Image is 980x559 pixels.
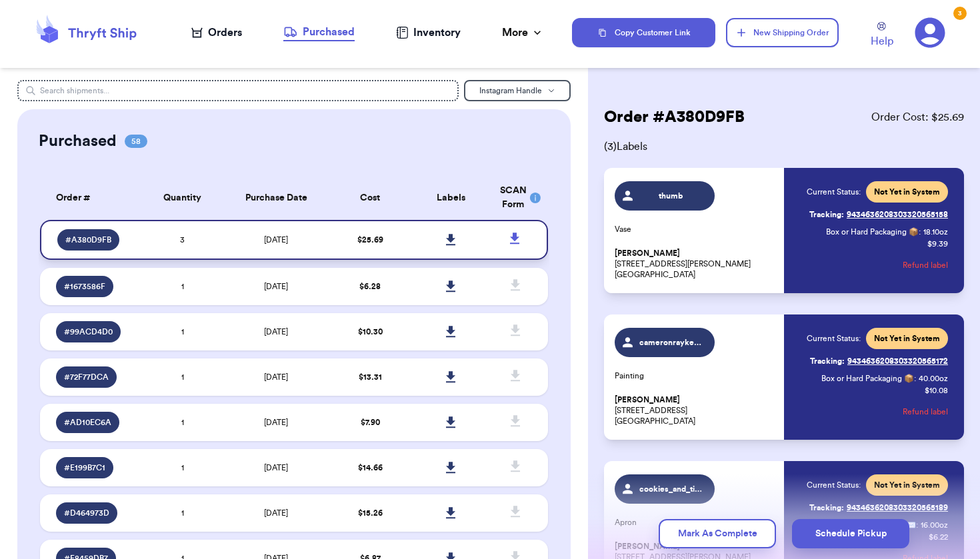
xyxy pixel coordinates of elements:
[358,464,383,472] span: $ 14.66
[604,139,964,155] span: ( 3 ) Labels
[181,464,184,472] span: 1
[810,350,948,372] a: Tracking:9434636208303320565172
[809,204,948,225] a: Tracking:9434636208303320565158
[358,509,383,517] span: $ 15.26
[64,417,111,428] span: # AD10EC6A
[181,418,184,426] span: 1
[604,107,745,128] h2: Order # A380D9FB
[874,333,940,344] span: Not Yet in System
[142,176,223,220] th: Quantity
[39,131,117,152] h2: Purchased
[358,328,383,336] span: $ 10.30
[181,509,184,517] span: 1
[264,373,288,381] span: [DATE]
[264,282,288,290] span: [DATE]
[903,397,948,426] button: Refund label
[810,356,845,366] span: Tracking:
[17,80,458,101] input: Search shipments...
[821,374,914,382] span: Box or Hard Packaging 📦
[615,224,776,235] p: Vase
[639,484,703,494] span: cookies_and_tidbits
[329,176,411,220] th: Cost
[615,248,776,280] p: [STREET_ADDRESS][PERSON_NAME] [GEOGRAPHIC_DATA]
[396,25,461,41] a: Inventory
[659,519,776,548] button: Mark As Complete
[191,25,242,41] a: Orders
[264,328,288,336] span: [DATE]
[615,395,680,405] span: [PERSON_NAME]
[639,191,703,201] span: thumb
[903,251,948,280] button: Refund label
[726,18,838,47] button: New Shipping Order
[809,497,948,518] a: Tracking:9434636208303320565189
[264,236,288,244] span: [DATE]
[874,480,940,490] span: Not Yet in System
[807,187,861,197] span: Current Status:
[871,33,893,49] span: Help
[919,373,948,384] span: 40.00 oz
[64,372,109,382] span: # 72F77DCA
[64,281,105,292] span: # 1673586F
[919,227,921,237] span: :
[914,373,916,384] span: :
[927,239,948,249] p: $ 9.39
[125,135,147,148] span: 58
[181,373,184,381] span: 1
[223,176,329,220] th: Purchase Date
[639,337,703,348] span: cameronraykelly
[615,249,680,259] span: [PERSON_NAME]
[915,17,945,48] a: 3
[615,394,776,426] p: [STREET_ADDRESS] [GEOGRAPHIC_DATA]
[181,282,184,290] span: 1
[871,22,893,49] a: Help
[500,184,532,212] div: SCAN Form
[283,24,355,40] div: Purchased
[64,326,113,337] span: # 99ACD4D0
[923,227,948,237] span: 18.10 oz
[871,109,964,125] span: Order Cost: $ 25.69
[925,385,948,396] p: $ 10.08
[357,236,383,244] span: $ 25.69
[479,87,542,95] span: Instagram Handle
[792,519,909,548] button: Schedule Pickup
[264,509,288,517] span: [DATE]
[180,236,185,244] span: 3
[615,370,776,381] p: Painting
[572,18,716,47] button: Copy Customer Link
[181,328,184,336] span: 1
[807,333,861,344] span: Current Status:
[809,209,844,220] span: Tracking:
[826,228,919,236] span: Box or Hard Packaging 📦
[411,176,492,220] th: Labels
[64,508,109,518] span: # D464973D
[464,80,571,101] button: Instagram Handle
[64,462,105,473] span: # E199B7C1
[809,502,844,513] span: Tracking:
[502,25,544,41] div: More
[359,282,381,290] span: $ 6.28
[264,464,288,472] span: [DATE]
[65,235,111,245] span: # A380D9FB
[807,480,861,490] span: Current Status:
[361,418,380,426] span: $ 7.90
[264,418,288,426] span: [DATE]
[283,24,355,41] a: Purchased
[953,7,967,20] div: 3
[359,373,382,381] span: $ 13.31
[874,187,940,197] span: Not Yet in System
[40,176,141,220] th: Order #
